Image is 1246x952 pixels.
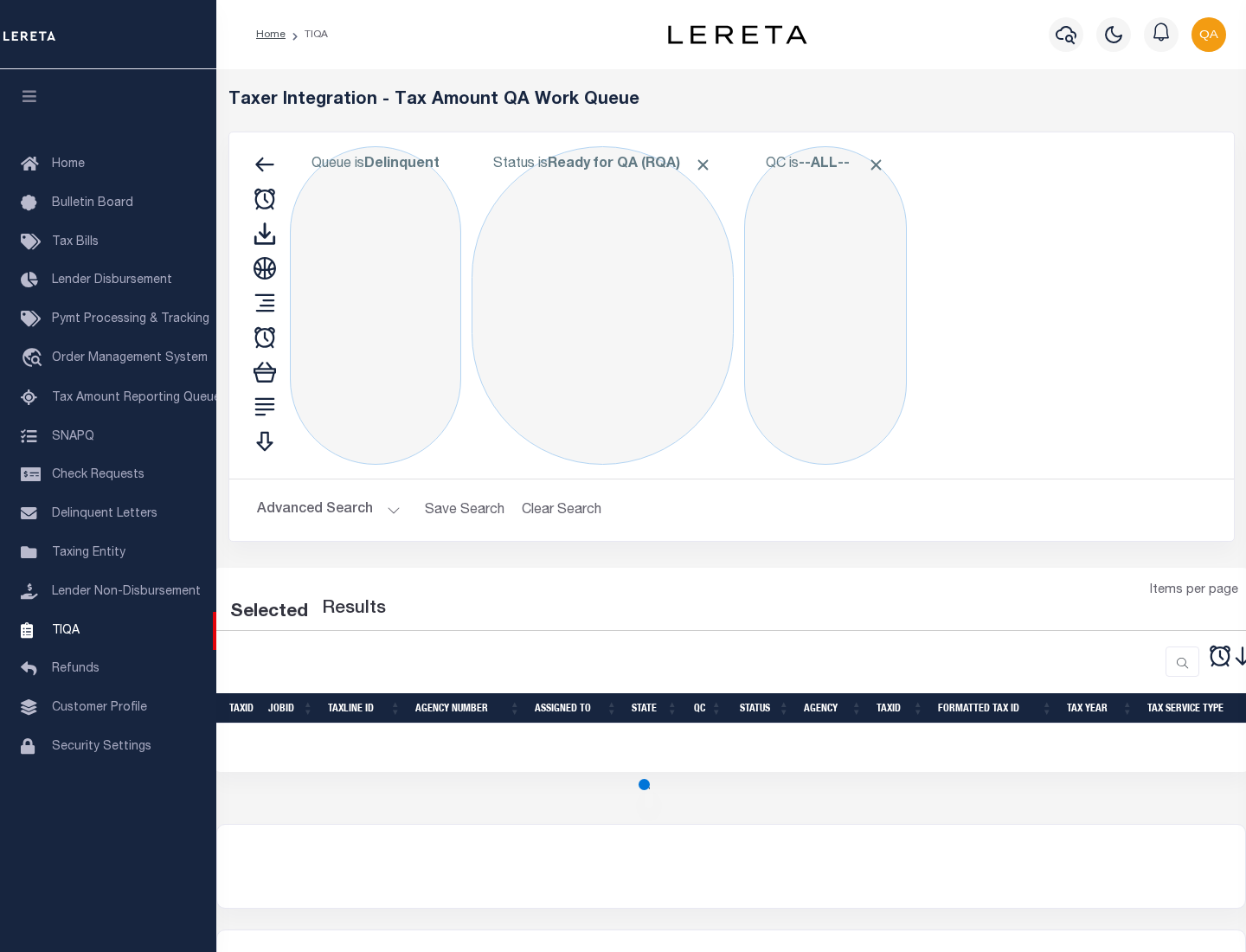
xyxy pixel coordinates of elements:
span: Delinquent Letters [52,508,157,520]
th: Tax Year [1060,693,1140,724]
th: Status [729,693,797,724]
span: Tax Amount Reporting Queue [52,392,221,404]
h5: Taxer Integration - Tax Amount QA Work Queue [228,90,1235,111]
button: Save Search [414,493,515,527]
span: Taxing Entity [52,547,125,559]
th: TaxLine ID [321,693,408,724]
div: Selected [230,599,308,627]
span: Order Management System [52,352,208,364]
th: JobID [261,693,321,724]
th: Agency Number [408,693,528,724]
th: Formatted Tax ID [931,693,1060,724]
span: Customer Profile [52,702,147,714]
span: Pymt Processing & Tracking [52,313,209,325]
span: Lender Non-Disbursement [52,586,201,598]
button: Clear Search [515,493,609,527]
span: Refunds [52,663,100,675]
div: Click to Edit [290,146,461,465]
div: Click to Edit [744,146,907,465]
th: TaxID [870,693,931,724]
th: State [625,693,685,724]
span: Security Settings [52,741,151,753]
b: Ready for QA (RQA) [548,158,712,171]
span: Lender Disbursement [52,274,172,286]
span: SNAPQ [52,430,94,442]
b: Delinquent [364,158,440,171]
img: logo-dark.svg [668,25,806,44]
span: Bulletin Board [52,197,133,209]
th: Assigned To [528,693,625,724]
th: Agency [797,693,870,724]
span: Check Requests [52,469,145,481]
li: TIQA [286,27,328,42]
span: TIQA [52,624,80,636]
label: Results [322,595,386,623]
th: TaxID [222,693,261,724]
span: Items per page [1150,582,1238,601]
th: QC [685,693,729,724]
span: Click to Remove [867,156,885,174]
a: Home [256,29,286,40]
b: --ALL-- [799,158,850,171]
span: Click to Remove [694,156,712,174]
i: travel_explore [21,348,48,370]
img: svg+xml;base64,PHN2ZyB4bWxucz0iaHR0cDovL3d3dy53My5vcmcvMjAwMC9zdmciIHBvaW50ZXItZXZlbnRzPSJub25lIi... [1191,17,1226,52]
span: Home [52,158,85,170]
button: Advanced Search [257,493,401,527]
span: Tax Bills [52,236,99,248]
div: Click to Edit [472,146,734,465]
